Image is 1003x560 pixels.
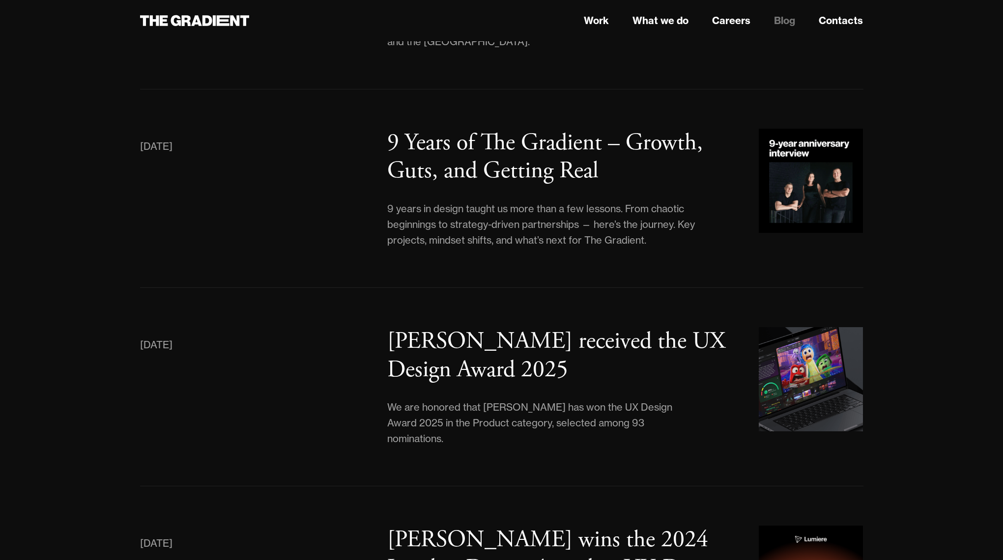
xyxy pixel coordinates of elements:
[140,337,172,353] div: [DATE]
[140,129,863,248] a: [DATE]9 Years of The Gradient – Growth, Guts, and Getting Real9 years in design taught us more th...
[584,13,609,28] a: Work
[140,535,172,551] div: [DATE]
[712,13,750,28] a: Careers
[774,13,795,28] a: Blog
[819,13,863,28] a: Contacts
[387,201,700,248] div: 9 years in design taught us more than a few lessons. From chaotic beginnings to strategy-driven p...
[387,399,700,447] div: We are honored that [PERSON_NAME] has won the UX Design Award 2025 in the Product category, selec...
[632,13,688,28] a: What we do
[387,326,725,385] h3: [PERSON_NAME] received the UX Design Award 2025
[387,128,703,186] h3: 9 Years of The Gradient – Growth, Guts, and Getting Real
[140,139,172,154] div: [DATE]
[140,327,863,447] a: [DATE][PERSON_NAME] received the UX Design Award 2025We are honored that [PERSON_NAME] has won th...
